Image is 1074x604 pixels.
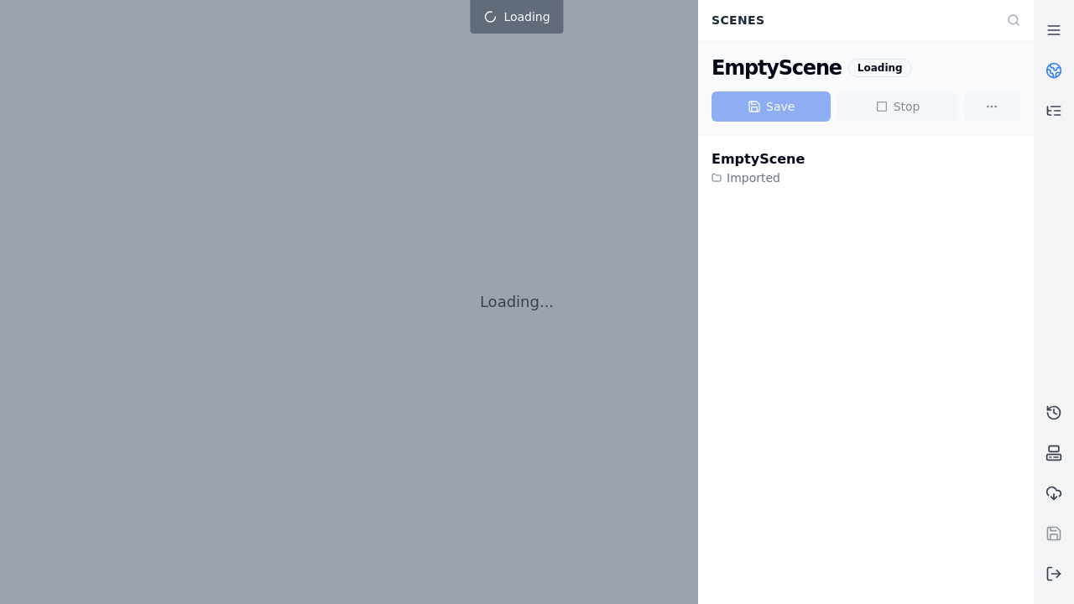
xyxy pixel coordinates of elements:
p: Loading... [480,290,554,314]
div: Scenes [701,4,997,36]
div: EmptyScene [712,149,805,169]
div: Imported [712,169,805,186]
div: EmptyScene [712,55,842,81]
span: Loading [503,8,550,25]
div: Loading [848,59,912,77]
